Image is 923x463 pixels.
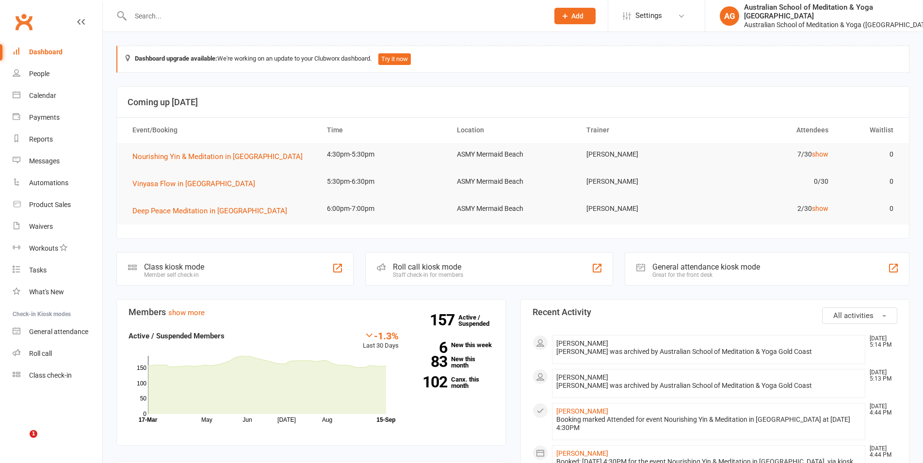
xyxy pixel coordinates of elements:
button: Add [554,8,596,24]
span: Nourishing Yin & Meditation in [GEOGRAPHIC_DATA] [132,152,303,161]
td: ASMY Mermaid Beach [448,170,578,193]
button: Deep Peace Meditation in [GEOGRAPHIC_DATA] [132,205,294,217]
td: 7/30 [708,143,837,166]
div: People [29,70,49,78]
div: Booking marked Attended for event Nourishing Yin & Meditation in [GEOGRAPHIC_DATA] at [DATE] 4:30PM [556,415,861,432]
a: What's New [13,281,102,303]
div: General attendance kiosk mode [652,262,760,271]
td: 6:00pm-7:00pm [318,197,448,220]
div: Class check-in [29,371,72,379]
th: Time [318,118,448,143]
strong: 102 [413,375,447,389]
time: [DATE] 4:44 PM [865,446,897,458]
td: 0 [837,197,902,220]
a: 157Active / Suspended [458,307,501,334]
div: Staff check-in for members [393,271,463,278]
strong: 157 [430,313,458,327]
td: ASMY Mermaid Beach [448,143,578,166]
div: Great for the front desk [652,271,760,278]
div: What's New [29,288,64,296]
h3: Members [129,307,494,317]
th: Attendees [708,118,837,143]
div: Waivers [29,223,53,230]
a: Waivers [13,216,102,238]
span: All activities [833,311,874,320]
a: Automations [13,172,102,194]
a: [PERSON_NAME] [556,407,608,415]
a: 102Canx. this month [413,376,494,389]
td: 0 [837,170,902,193]
div: Roll call [29,350,52,357]
span: 1 [30,430,37,438]
time: [DATE] 4:44 PM [865,403,897,416]
div: Product Sales [29,201,71,208]
th: Location [448,118,578,143]
td: [PERSON_NAME] [578,143,707,166]
div: AG [720,6,739,26]
a: Workouts [13,238,102,259]
strong: 6 [413,340,447,355]
a: 6New this week [413,342,494,348]
div: Messages [29,157,60,165]
button: All activities [822,307,897,324]
a: show [812,150,828,158]
a: Reports [13,128,102,150]
td: 0 [837,143,902,166]
th: Event/Booking [124,118,318,143]
time: [DATE] 5:13 PM [865,369,897,382]
td: 4:30pm-5:30pm [318,143,448,166]
td: 0/30 [708,170,837,193]
span: Vinyasa Flow in [GEOGRAPHIC_DATA] [132,179,255,188]
button: Vinyasa Flow in [GEOGRAPHIC_DATA] [132,178,262,190]
h3: Coming up [DATE] [128,97,898,107]
td: [PERSON_NAME] [578,170,707,193]
div: Calendar [29,92,56,99]
input: Search... [128,9,542,23]
strong: Dashboard upgrade available: [135,55,217,62]
div: [PERSON_NAME] was archived by Australian School of Meditation & Yoga Gold Coast [556,348,861,356]
div: Automations [29,179,68,187]
div: Workouts [29,244,58,252]
div: General attendance [29,328,88,335]
a: Calendar [13,85,102,107]
div: Tasks [29,266,47,274]
strong: 83 [413,354,447,369]
a: People [13,63,102,85]
td: 5:30pm-6:30pm [318,170,448,193]
strong: Active / Suspended Members [129,332,225,340]
div: [PERSON_NAME] was archived by Australian School of Meditation & Yoga Gold Coast [556,382,861,390]
a: show more [168,308,205,317]
div: Payments [29,113,60,121]
div: Member self check-in [144,271,204,278]
td: ASMY Mermaid Beach [448,197,578,220]
a: Messages [13,150,102,172]
a: [PERSON_NAME] [556,449,608,457]
div: Last 30 Days [363,330,399,351]
h3: Recent Activity [533,307,898,317]
a: Product Sales [13,194,102,216]
td: 2/30 [708,197,837,220]
a: Dashboard [13,41,102,63]
div: We're working on an update to your Clubworx dashboard. [116,46,909,73]
a: Tasks [13,259,102,281]
time: [DATE] 5:14 PM [865,335,897,348]
td: [PERSON_NAME] [578,197,707,220]
th: Trainer [578,118,707,143]
th: Waitlist [837,118,902,143]
a: 83New this month [413,356,494,368]
span: [PERSON_NAME] [556,339,608,347]
div: -1.3% [363,330,399,341]
a: Clubworx [12,10,36,34]
a: Payments [13,107,102,128]
a: Roll call [13,343,102,365]
div: Reports [29,135,53,143]
a: Class kiosk mode [13,365,102,386]
span: Settings [635,5,662,27]
iframe: Intercom live chat [10,430,33,453]
span: Add [571,12,583,20]
span: [PERSON_NAME] [556,373,608,381]
div: Dashboard [29,48,63,56]
a: General attendance kiosk mode [13,321,102,343]
button: Try it now [378,53,411,65]
span: Deep Peace Meditation in [GEOGRAPHIC_DATA] [132,207,287,215]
